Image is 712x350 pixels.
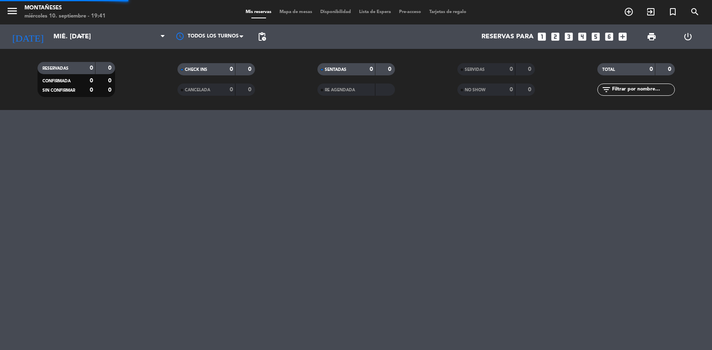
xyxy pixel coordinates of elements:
[42,79,71,83] span: CONFIRMADA
[537,31,547,42] i: looks_one
[510,66,513,72] strong: 0
[355,10,395,14] span: Lista de Espera
[6,5,18,20] button: menu
[76,32,86,42] i: arrow_drop_down
[611,85,674,94] input: Filtrar por nombre...
[388,66,393,72] strong: 0
[650,66,653,72] strong: 0
[528,87,533,92] strong: 0
[24,12,106,20] div: miércoles 10. septiembre - 19:41
[602,68,615,72] span: TOTAL
[604,31,614,42] i: looks_6
[563,31,574,42] i: looks_3
[647,32,657,42] span: print
[590,31,601,42] i: looks_5
[42,66,69,70] span: RESERVADAS
[465,68,485,72] span: SERVIDAS
[668,7,678,17] i: turned_in_not
[370,66,373,72] strong: 0
[24,4,106,12] div: Montañeses
[6,5,18,17] i: menu
[242,10,275,14] span: Mis reservas
[528,66,533,72] strong: 0
[617,31,628,42] i: add_box
[6,28,49,46] i: [DATE]
[108,65,113,71] strong: 0
[248,87,253,92] strong: 0
[185,88,210,92] span: CANCELADA
[275,10,316,14] span: Mapa de mesas
[481,33,534,41] span: Reservas para
[257,32,267,42] span: pending_actions
[577,31,588,42] i: looks_4
[325,88,355,92] span: RE AGENDADA
[690,7,700,17] i: search
[624,7,634,17] i: add_circle_outline
[683,32,693,42] i: power_settings_new
[185,68,207,72] span: CHECK INS
[90,65,93,71] strong: 0
[90,78,93,84] strong: 0
[230,66,233,72] strong: 0
[510,87,513,92] strong: 0
[601,85,611,95] i: filter_list
[230,87,233,92] strong: 0
[248,66,253,72] strong: 0
[108,78,113,84] strong: 0
[670,24,706,49] div: LOG OUT
[42,88,75,92] span: SIN CONFIRMAR
[465,88,486,92] span: NO SHOW
[108,87,113,93] strong: 0
[668,66,673,72] strong: 0
[316,10,355,14] span: Disponibilidad
[325,68,346,72] span: SENTADAS
[90,87,93,93] strong: 0
[395,10,425,14] span: Pre-acceso
[646,7,656,17] i: exit_to_app
[550,31,561,42] i: looks_two
[425,10,470,14] span: Tarjetas de regalo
